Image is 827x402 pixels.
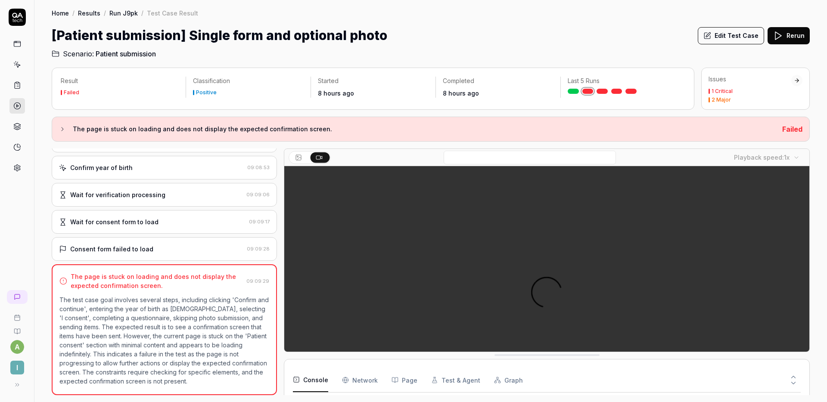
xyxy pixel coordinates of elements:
a: Results [78,9,100,17]
button: Edit Test Case [698,27,764,44]
div: Confirm year of birth [70,163,133,172]
div: / [104,9,106,17]
div: 2 Major [712,97,731,102]
time: 09:08:53 [247,164,270,170]
a: Book a call with us [3,307,31,321]
p: Started [318,77,429,85]
span: Scenario: [61,49,94,59]
a: Home [52,9,69,17]
div: Issues [709,75,791,83]
p: The test case goal involves several steps, including clicking 'Confirm and continue', entering th... [59,295,269,386]
button: Page [392,368,417,392]
div: Test Case Result [147,9,198,17]
div: / [141,9,143,17]
time: 09:09:06 [246,192,270,198]
time: 09:09:17 [249,219,270,225]
h3: The page is stuck on loading and does not display the expected confirmation screen. [73,124,775,134]
p: Completed [443,77,553,85]
time: 09:09:29 [246,278,269,284]
button: Rerun [768,27,810,44]
button: Console [293,368,328,392]
span: I [10,361,24,374]
div: Positive [196,90,217,95]
button: Graph [494,368,523,392]
div: Failed [64,90,79,95]
div: Consent form failed to load [70,244,153,254]
a: New conversation [7,290,28,304]
div: Wait for consent form to load [70,217,159,226]
span: Failed [782,125,802,133]
div: 1 Critical [712,89,733,94]
button: a [10,340,24,354]
time: 8 hours ago [443,90,479,97]
p: Result [61,77,179,85]
button: I [3,354,31,376]
div: The page is stuck on loading and does not display the expected confirmation screen. [71,272,243,290]
a: Scenario:Patient submission [52,49,156,59]
div: Wait for verification processing [70,190,165,199]
p: Classification [193,77,304,85]
div: Playback speed: [734,153,790,162]
h1: [Patient submission] Single form and optional photo [52,26,387,45]
button: Test & Agent [431,368,480,392]
a: Run J9pk [109,9,138,17]
div: / [72,9,75,17]
time: 8 hours ago [318,90,354,97]
button: Network [342,368,378,392]
button: The page is stuck on loading and does not display the expected confirmation screen. [59,124,775,134]
time: 09:09:28 [247,246,270,252]
a: Documentation [3,321,31,335]
p: Last 5 Runs [568,77,678,85]
span: Patient submission [96,49,156,59]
